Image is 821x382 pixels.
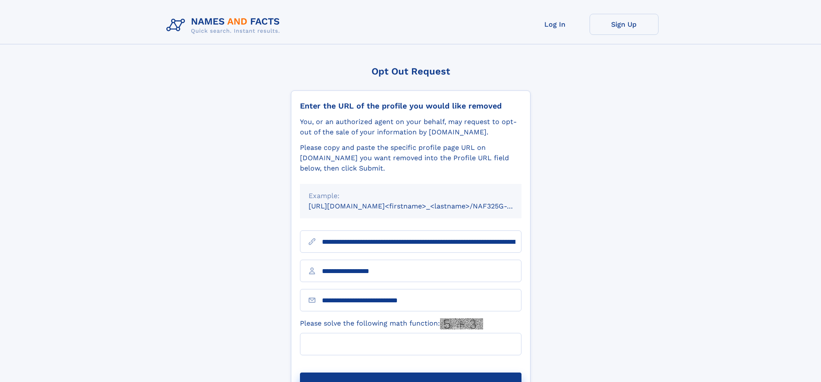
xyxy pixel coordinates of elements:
small: [URL][DOMAIN_NAME]<firstname>_<lastname>/NAF325G-xxxxxxxx [309,202,538,210]
img: Logo Names and Facts [163,14,287,37]
a: Sign Up [590,14,659,35]
div: Example: [309,191,513,201]
a: Log In [521,14,590,35]
div: Opt Out Request [291,66,531,77]
label: Please solve the following math function: [300,318,483,329]
div: Please copy and paste the specific profile page URL on [DOMAIN_NAME] you want removed into the Pr... [300,143,521,174]
div: You, or an authorized agent on your behalf, may request to opt-out of the sale of your informatio... [300,117,521,137]
div: Enter the URL of the profile you would like removed [300,101,521,111]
